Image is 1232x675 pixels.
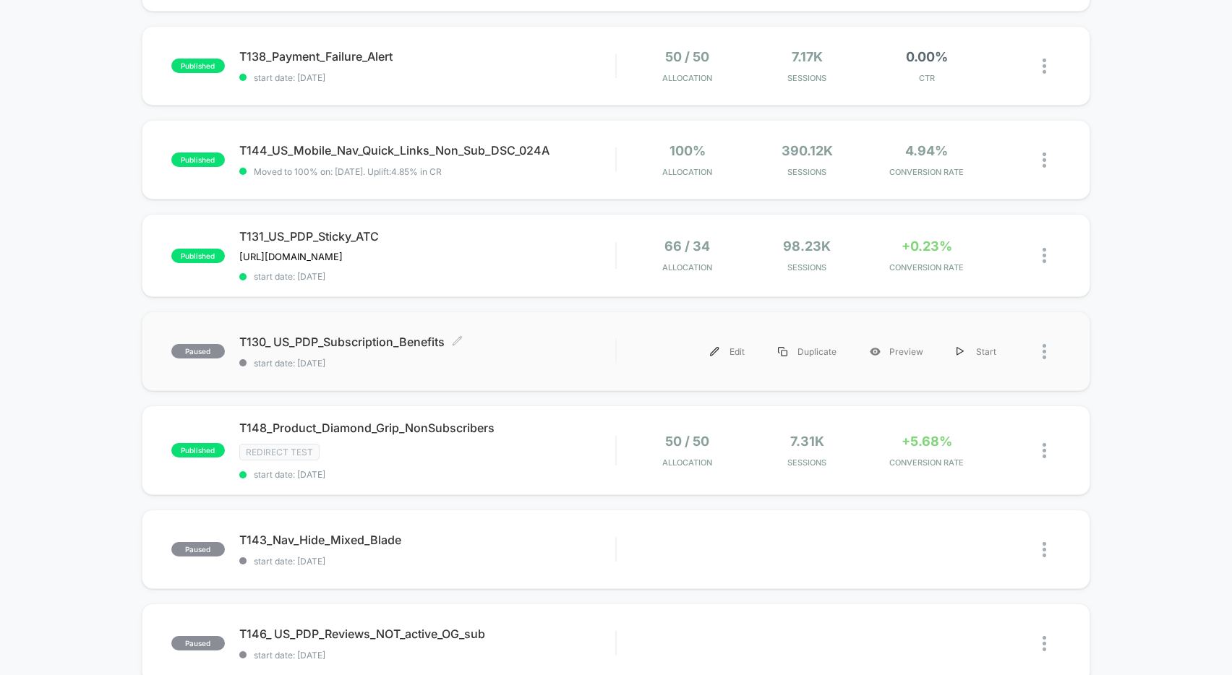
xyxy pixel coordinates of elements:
[254,166,442,177] span: Moved to 100% on: [DATE] . Uplift: 4.85% in CR
[662,167,712,177] span: Allocation
[665,434,709,449] span: 50 / 50
[665,49,709,64] span: 50 / 50
[761,335,853,368] div: Duplicate
[750,167,863,177] span: Sessions
[171,636,225,650] span: paused
[662,73,712,83] span: Allocation
[662,262,712,272] span: Allocation
[940,335,1013,368] div: Start
[750,73,863,83] span: Sessions
[239,469,615,480] span: start date: [DATE]
[902,238,952,254] span: +0.23%
[870,262,983,272] span: CONVERSION RATE
[171,249,225,263] span: published
[239,271,615,282] span: start date: [DATE]
[693,335,761,368] div: Edit
[778,347,787,356] img: menu
[1043,248,1046,263] img: close
[906,49,948,64] span: 0.00%
[239,335,615,349] span: T130_ US_PDP_Subscription_Benefits
[662,457,712,468] span: Allocation
[171,443,225,457] span: published
[783,238,831,254] span: 98.23k
[710,347,719,356] img: menu
[782,143,833,158] span: 390.12k
[239,358,615,369] span: start date: [DATE]
[790,434,824,449] span: 7.31k
[239,533,615,547] span: T143_Nav_Hide_Mixed_Blade
[957,347,964,356] img: menu
[905,143,948,158] span: 4.94%
[664,238,710,254] span: 66 / 34
[902,434,952,449] span: +5.68%
[239,556,615,567] span: start date: [DATE]
[792,49,823,64] span: 7.17k
[750,457,863,468] span: Sessions
[870,457,983,468] span: CONVERSION RATE
[239,627,615,641] span: T146_ US_PDP_Reviews_NOT_active_OG_sub
[870,167,983,177] span: CONVERSION RATE
[239,72,615,83] span: start date: [DATE]
[1043,443,1046,458] img: close
[239,49,615,64] span: T138_Payment_Failure_Alert
[239,143,615,158] span: T144_US_Mobile_Nav_Quick_Links_Non_Sub_DSC_024A
[1043,152,1046,168] img: close
[870,73,983,83] span: CTR
[670,143,706,158] span: 100%
[171,542,225,556] span: paused
[239,444,320,460] span: Redirect Test
[171,344,225,358] span: paused
[171,152,225,167] span: published
[239,650,615,661] span: start date: [DATE]
[1043,542,1046,557] img: close
[239,251,343,262] span: [URL][DOMAIN_NAME]
[239,421,615,435] span: T148_Product_Diamond_Grip_NonSubscribers
[239,229,615,244] span: T131_US_PDP_Sticky_ATC
[1043,59,1046,74] img: close
[1043,344,1046,359] img: close
[853,335,940,368] div: Preview
[1043,636,1046,651] img: close
[750,262,863,272] span: Sessions
[171,59,225,73] span: published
